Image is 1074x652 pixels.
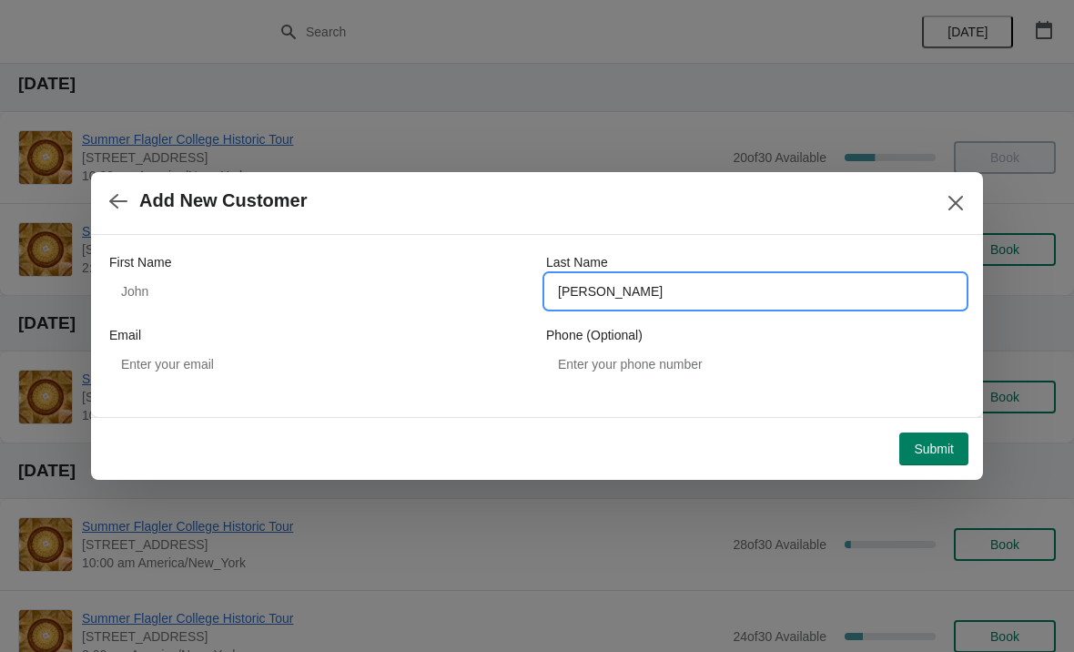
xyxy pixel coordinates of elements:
[109,275,528,308] input: John
[546,253,608,271] label: Last Name
[109,253,171,271] label: First Name
[139,190,307,211] h2: Add New Customer
[546,275,965,308] input: Smith
[546,326,643,344] label: Phone (Optional)
[914,442,954,456] span: Submit
[899,433,968,465] button: Submit
[109,348,528,381] input: Enter your email
[939,187,972,219] button: Close
[546,348,965,381] input: Enter your phone number
[109,326,141,344] label: Email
